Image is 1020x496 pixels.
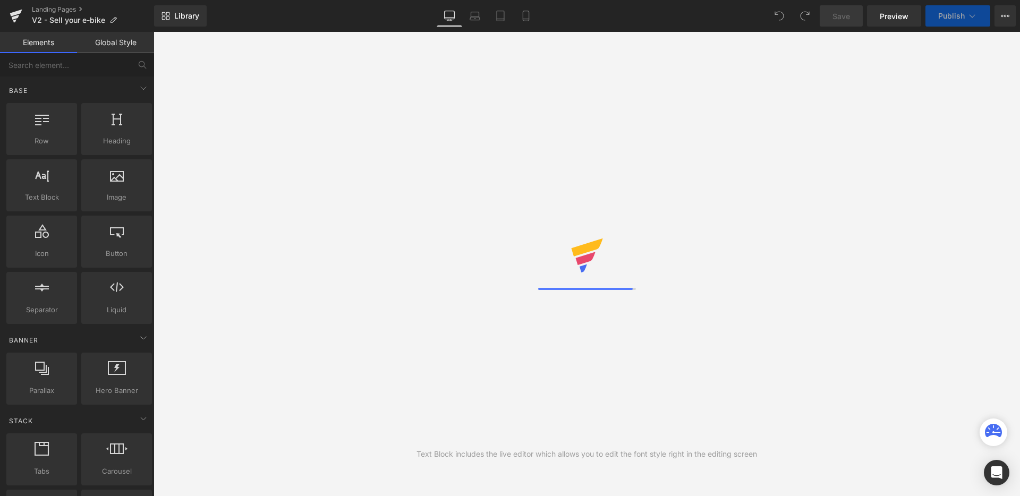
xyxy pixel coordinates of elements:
span: Carousel [84,466,149,477]
span: Preview [880,11,908,22]
span: Text Block [10,192,74,203]
div: Open Intercom Messenger [984,460,1009,485]
span: Heading [84,135,149,147]
a: Global Style [77,32,154,53]
span: Tabs [10,466,74,477]
a: Desktop [437,5,462,27]
span: V2 - Sell your e-bike [32,16,105,24]
span: Save [832,11,850,22]
span: Base [8,85,29,96]
span: Library [174,11,199,21]
a: Landing Pages [32,5,154,14]
span: Image [84,192,149,203]
a: New Library [154,5,207,27]
a: Tablet [488,5,513,27]
span: Publish [938,12,965,20]
span: Hero Banner [84,385,149,396]
button: Redo [794,5,815,27]
span: Icon [10,248,74,259]
span: Row [10,135,74,147]
a: Mobile [513,5,539,27]
span: Liquid [84,304,149,315]
a: Laptop [462,5,488,27]
span: Banner [8,335,39,345]
span: Separator [10,304,74,315]
span: Stack [8,416,34,426]
a: Preview [867,5,921,27]
button: More [994,5,1016,27]
span: Parallax [10,385,74,396]
button: Publish [925,5,990,27]
button: Undo [769,5,790,27]
span: Button [84,248,149,259]
div: Text Block includes the live editor which allows you to edit the font style right in the editing ... [416,448,757,460]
